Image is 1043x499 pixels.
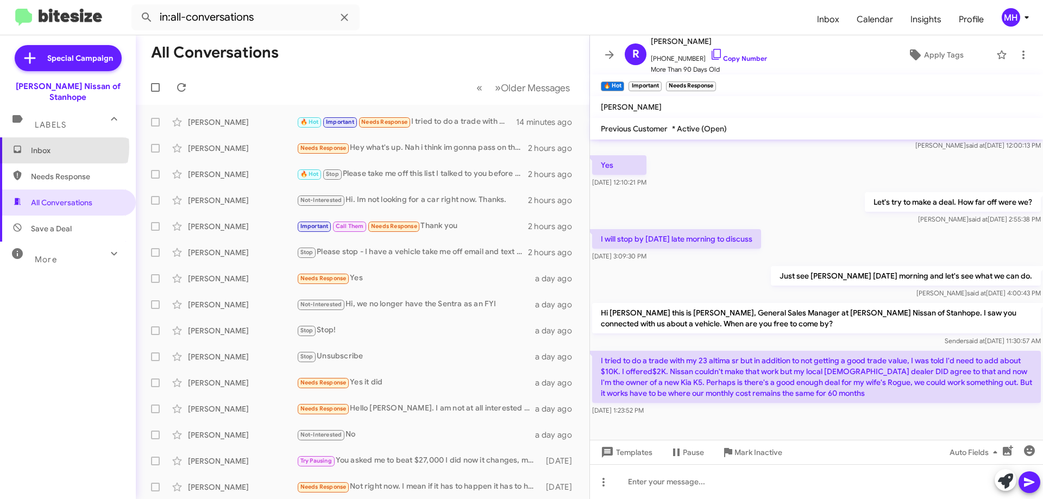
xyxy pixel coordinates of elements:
[188,482,297,492] div: [PERSON_NAME]
[592,229,761,249] p: I will stop by [DATE] late morning to discuss
[300,301,342,308] span: Not-Interested
[151,44,279,61] h1: All Conversations
[300,223,329,230] span: Important
[297,428,535,441] div: No
[476,81,482,94] span: «
[188,117,297,128] div: [PERSON_NAME]
[188,325,297,336] div: [PERSON_NAME]
[326,170,339,178] span: Stop
[601,124,668,134] span: Previous Customer
[47,53,113,64] span: Special Campaign
[31,145,123,156] span: Inbox
[1002,8,1020,27] div: MH
[592,178,646,186] span: [DATE] 12:10:21 PM
[590,443,661,462] button: Templates
[15,45,122,71] a: Special Campaign
[336,223,364,230] span: Call Them
[924,45,964,65] span: Apply Tags
[969,215,988,223] span: said at
[297,298,535,311] div: Hi, we no longer have the Sentra as an FYI
[601,81,624,91] small: 🔥 Hot
[713,443,791,462] button: Mark Inactive
[967,289,986,297] span: said at
[300,405,347,412] span: Needs Response
[188,143,297,154] div: [PERSON_NAME]
[950,443,1002,462] span: Auto Fields
[992,8,1031,27] button: MH
[300,275,347,282] span: Needs Response
[666,81,716,91] small: Needs Response
[300,457,332,464] span: Try Pausing
[535,299,581,310] div: a day ago
[300,379,347,386] span: Needs Response
[297,142,528,154] div: Hey what's up. Nah i think im gonna pass on the kicks
[599,443,652,462] span: Templates
[808,4,848,35] a: Inbox
[528,247,581,258] div: 2 hours ago
[865,192,1041,212] p: Let's try to make a deal. How far off were we?
[326,118,354,125] span: Important
[528,195,581,206] div: 2 hours ago
[535,403,581,414] div: a day ago
[188,456,297,466] div: [PERSON_NAME]
[300,483,347,490] span: Needs Response
[188,169,297,180] div: [PERSON_NAME]
[297,481,541,493] div: Not right now. I mean if it has to happen it has to happen.
[592,303,1041,333] p: Hi [PERSON_NAME] this is [PERSON_NAME], General Sales Manager at [PERSON_NAME] Nissan of Stanhope...
[297,168,528,180] div: Please take me off this list I talked to you before that I was trying to make a service call . I ...
[945,337,1041,345] span: Sender [DATE] 11:30:57 AM
[879,45,991,65] button: Apply Tags
[300,118,319,125] span: 🔥 Hot
[300,170,319,178] span: 🔥 Hot
[528,221,581,232] div: 2 hours ago
[361,118,407,125] span: Needs Response
[188,351,297,362] div: [PERSON_NAME]
[300,431,342,438] span: Not-Interested
[651,64,767,75] span: More Than 90 Days Old
[915,141,1041,149] span: [PERSON_NAME] [DATE] 12:00:13 PM
[541,482,581,492] div: [DATE]
[848,4,902,35] a: Calendar
[916,289,1041,297] span: [PERSON_NAME] [DATE] 4:00:43 PM
[535,325,581,336] div: a day ago
[297,324,535,337] div: Stop!
[297,402,535,415] div: Hello [PERSON_NAME]. I am not at all interested in selling my Rogue Sport. I made my final paymen...
[535,429,581,440] div: a day ago
[31,171,123,182] span: Needs Response
[188,273,297,284] div: [PERSON_NAME]
[918,215,1041,223] span: [PERSON_NAME] [DATE] 2:55:38 PM
[297,220,528,232] div: Thank you
[950,4,992,35] a: Profile
[131,4,360,30] input: Search
[35,120,66,130] span: Labels
[31,223,72,234] span: Save a Deal
[300,327,313,334] span: Stop
[297,272,535,285] div: Yes
[297,116,516,128] div: I tried to do a trade with my 23 altima sr but in addition to not getting a good trade value, I w...
[651,35,767,48] span: [PERSON_NAME]
[966,141,985,149] span: said at
[495,81,501,94] span: »
[470,77,489,99] button: Previous
[31,197,92,208] span: All Conversations
[300,353,313,360] span: Stop
[683,443,704,462] span: Pause
[528,169,581,180] div: 2 hours ago
[35,255,57,264] span: More
[188,221,297,232] div: [PERSON_NAME]
[297,246,528,258] div: Please stop - I have a vehicle take me off email and text messages even though i unsubscribed alr...
[297,350,535,363] div: Unsubscribe
[592,351,1041,403] p: I tried to do a trade with my 23 altima sr but in addition to not getting a good trade value, I w...
[966,337,985,345] span: said at
[734,443,782,462] span: Mark Inactive
[535,351,581,362] div: a day ago
[488,77,576,99] button: Next
[535,273,581,284] div: a day ago
[501,82,570,94] span: Older Messages
[371,223,417,230] span: Needs Response
[300,249,313,256] span: Stop
[188,429,297,440] div: [PERSON_NAME]
[902,4,950,35] span: Insights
